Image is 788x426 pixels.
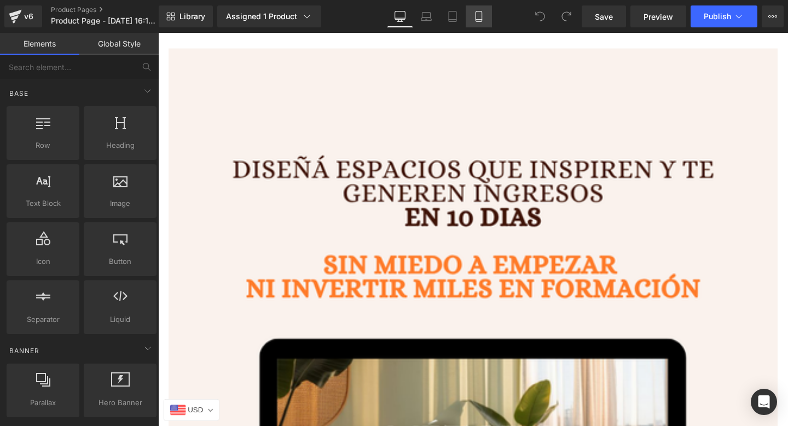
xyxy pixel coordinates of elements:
span: USD [31,392,48,401]
span: Hero Banner [87,397,153,408]
a: Laptop [413,5,439,27]
a: Desktop [387,5,413,27]
span: Product Page - [DATE] 16:18:38 [51,16,156,25]
span: Icon [10,256,76,267]
span: Heading [87,140,153,151]
div: v6 [22,9,36,24]
div: Open Intercom Messenger [751,389,777,415]
a: Mobile [466,5,492,27]
span: Parallax [10,397,76,408]
span: Row [10,140,76,151]
a: New Library [159,5,213,27]
span: Library [179,11,205,21]
span: Base [8,88,30,99]
span: Banner [8,346,40,356]
button: Publish [691,5,757,27]
div: Assigned 1 Product [226,11,312,22]
a: Preview [630,5,686,27]
span: Save [595,11,613,22]
span: Liquid [87,314,153,325]
button: Undo [529,5,551,27]
span: Separator [10,314,76,325]
a: Global Style [79,33,159,55]
span: Preview [644,11,673,22]
span: Publish [704,12,731,21]
a: v6 [4,5,42,27]
a: Tablet [439,5,466,27]
span: Text Block [10,198,76,209]
a: Product Pages [51,5,177,14]
button: Redo [555,5,577,27]
button: More [762,5,784,27]
span: Image [87,198,153,209]
span: Button [87,256,153,267]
